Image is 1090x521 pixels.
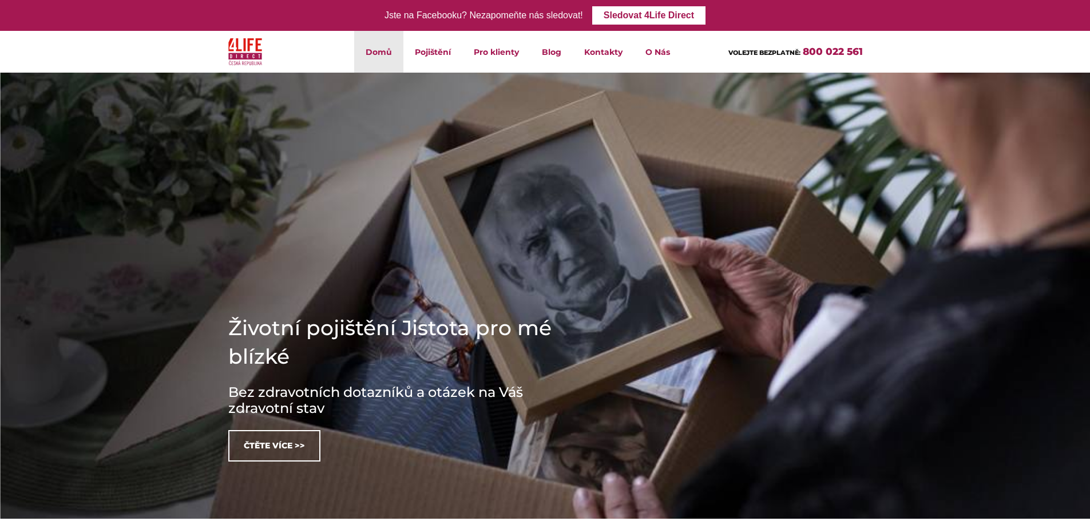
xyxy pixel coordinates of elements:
img: 4Life Direct Česká republika logo [228,35,263,68]
span: VOLEJTE BEZPLATNĚ: [728,49,800,57]
a: Domů [354,31,403,73]
div: Jste na Facebooku? Nezapomeňte nás sledovat! [385,7,583,24]
a: 800 022 561 [803,46,863,57]
h3: Bez zdravotních dotazníků a otázek na Váš zdravotní stav [228,384,572,416]
a: Blog [530,31,573,73]
a: Čtěte více >> [228,430,320,462]
a: Kontakty [573,31,634,73]
h1: Životní pojištění Jistota pro mé blízké [228,313,572,371]
a: Sledovat 4Life Direct [592,6,705,25]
